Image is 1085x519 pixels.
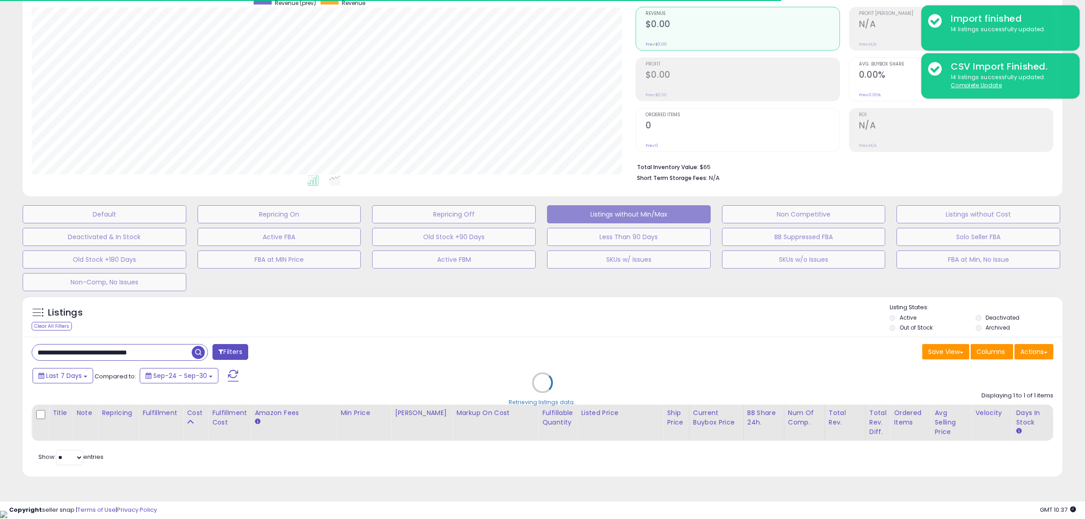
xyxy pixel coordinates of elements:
[859,143,877,148] small: Prev: N/A
[859,11,1053,16] span: Profit [PERSON_NAME]
[896,205,1060,223] button: Listings without Cost
[547,205,711,223] button: Listings without Min/Max
[646,19,840,31] h2: $0.00
[646,42,667,47] small: Prev: $0.00
[637,163,698,171] b: Total Inventory Value:
[117,505,157,514] a: Privacy Policy
[709,174,720,182] span: N/A
[722,205,886,223] button: Non Competitive
[23,250,186,269] button: Old Stock +180 Days
[944,60,1073,73] div: CSV Import Finished.
[372,250,536,269] button: Active FBM
[722,250,886,269] button: SKUs w/o Issues
[859,62,1053,67] span: Avg. Buybox Share
[372,228,536,246] button: Old Stock +90 Days
[509,398,576,406] div: Retrieving listings data..
[646,143,658,148] small: Prev: 0
[646,70,840,82] h2: $0.00
[23,205,186,223] button: Default
[637,174,708,182] b: Short Term Storage Fees:
[859,19,1053,31] h2: N/A
[9,505,42,514] strong: Copyright
[896,228,1060,246] button: Solo Seller FBA
[547,250,711,269] button: SKUs w/ Issues
[944,25,1073,34] div: 14 listings successfully updated.
[372,205,536,223] button: Repricing Off
[944,73,1073,90] div: 14 listings successfully updated.
[859,92,881,98] small: Prev: 0.00%
[198,205,361,223] button: Repricing On
[722,228,886,246] button: BB Suppressed FBA
[637,161,1047,172] li: $65
[198,228,361,246] button: Active FBA
[951,81,1002,89] u: Complete Update
[1040,505,1076,514] span: 2025-10-8 10:37 GMT
[646,11,840,16] span: Revenue
[646,120,840,132] h2: 0
[23,228,186,246] button: Deactivated & In Stock
[77,505,116,514] a: Terms of Use
[944,12,1073,25] div: Import finished
[646,113,840,118] span: Ordered Items
[23,273,186,291] button: Non-Comp, No Issues
[859,113,1053,118] span: ROI
[859,120,1053,132] h2: N/A
[646,62,840,67] span: Profit
[859,42,877,47] small: Prev: N/A
[547,228,711,246] button: Less Than 90 Days
[646,92,667,98] small: Prev: $0.00
[896,250,1060,269] button: FBA at Min, No Issue
[9,506,157,514] div: seller snap | |
[198,250,361,269] button: FBA at MIN Price
[859,70,1053,82] h2: 0.00%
